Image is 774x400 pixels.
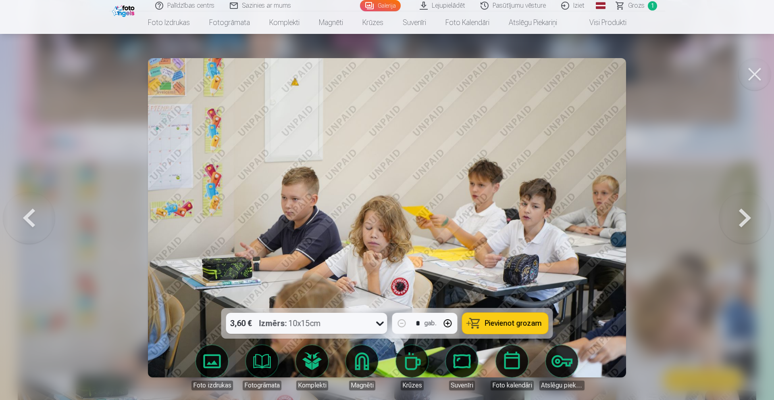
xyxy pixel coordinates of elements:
a: Foto kalendāri [436,11,499,34]
strong: Izmērs : [259,318,287,329]
a: Visi produkti [567,11,636,34]
a: Foto kalendāri [489,345,535,390]
img: /fa1 [112,3,137,17]
div: 3,60 € [226,313,256,334]
div: Suvenīri [449,381,475,390]
a: Suvenīri [393,11,436,34]
div: Foto izdrukas [191,381,233,390]
a: Atslēgu piekariņi [499,11,567,34]
span: Pievienot grozam [485,320,542,327]
a: Magnēti [339,345,385,390]
div: Krūzes [401,381,424,390]
a: Atslēgu piekariņi [539,345,585,390]
div: Magnēti [349,381,375,390]
a: Fotogrāmata [200,11,260,34]
a: Suvenīri [439,345,485,390]
a: Krūzes [389,345,435,390]
a: Komplekti [260,11,309,34]
div: Foto kalendāri [491,381,534,390]
a: Komplekti [289,345,335,390]
span: Grozs [628,1,645,10]
a: Foto izdrukas [189,345,235,390]
div: Atslēgu piekariņi [539,381,585,390]
a: Foto izdrukas [138,11,200,34]
div: 10x15cm [259,313,321,334]
div: Komplekti [296,381,328,390]
button: Pievienot grozam [462,313,548,334]
a: Fotogrāmata [239,345,285,390]
span: 1 [648,1,657,10]
a: Magnēti [309,11,353,34]
div: gab. [424,318,437,328]
div: Fotogrāmata [243,381,281,390]
a: Krūzes [353,11,393,34]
